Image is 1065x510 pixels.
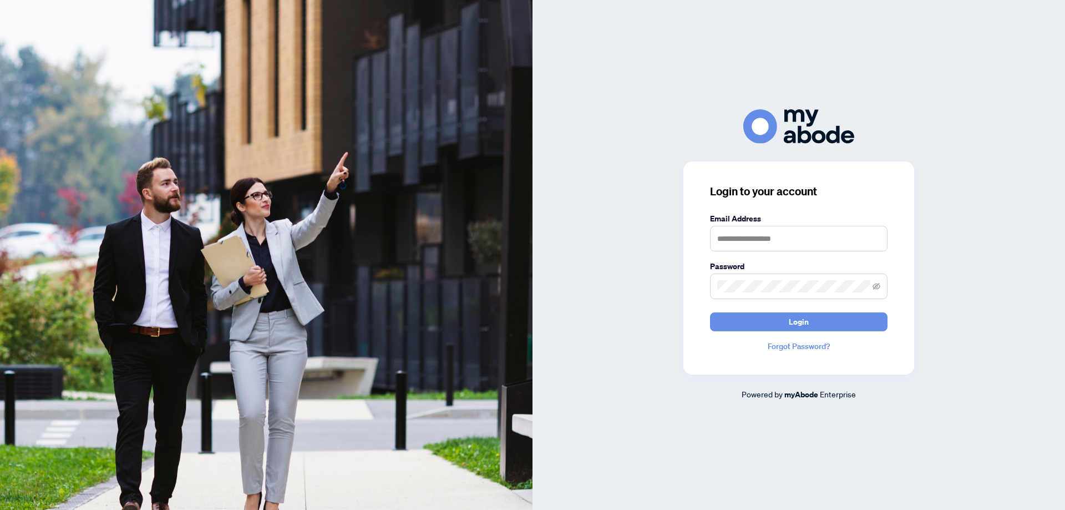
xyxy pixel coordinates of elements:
[710,312,887,331] button: Login
[710,213,887,225] label: Email Address
[820,389,856,399] span: Enterprise
[789,313,809,331] span: Login
[873,282,880,290] span: eye-invisible
[710,184,887,199] h3: Login to your account
[784,388,818,401] a: myAbode
[742,389,783,399] span: Powered by
[743,109,854,143] img: ma-logo
[710,260,887,272] label: Password
[710,340,887,352] a: Forgot Password?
